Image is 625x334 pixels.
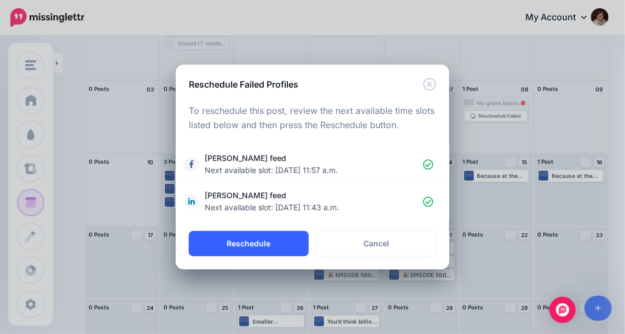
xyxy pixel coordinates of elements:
p: To reschedule this post, review the next available time slots listed below and then press the Res... [189,104,436,133]
button: Reschedule [189,231,309,256]
div: Open Intercom Messenger [549,297,576,323]
span: [PERSON_NAME] feed [205,189,423,214]
span: Next available slot: [DATE] 11:57 a.m. [205,165,338,175]
a: [PERSON_NAME] feed Next available slot: [DATE] 11:57 a.m. [187,152,438,176]
span: Next available slot: [DATE] 11:43 a.m. [205,203,339,212]
span: [PERSON_NAME] feed [205,152,423,176]
a: Cancel [316,231,436,256]
a: [PERSON_NAME] feed Next available slot: [DATE] 11:43 a.m. [187,189,438,214]
button: Close [423,78,436,91]
h5: Reschedule Failed Profiles [189,78,298,91]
